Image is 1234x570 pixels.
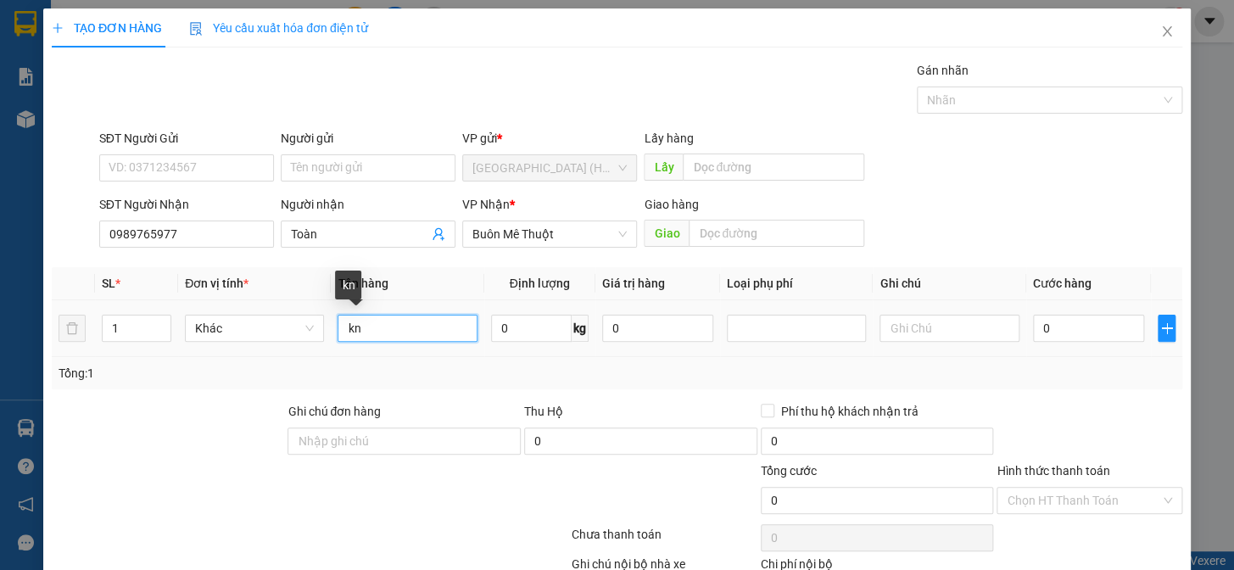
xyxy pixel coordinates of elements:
[288,427,521,455] input: Ghi chú đơn hàng
[1158,315,1175,342] button: plus
[774,402,925,421] span: Phí thu hộ khách nhận trả
[1033,277,1092,290] span: Cước hàng
[198,16,239,34] span: Nhận:
[1159,321,1175,335] span: plus
[14,14,41,32] span: Gửi:
[689,220,864,247] input: Dọc đường
[196,89,216,107] span: CC
[14,14,187,73] div: [GEOGRAPHIC_DATA] (Hàng)
[683,154,864,181] input: Dọc đường
[462,198,510,211] span: VP Nhận
[572,315,589,342] span: kg
[644,154,683,181] span: Lấy
[338,277,388,290] span: Tên hàng
[1143,8,1191,56] button: Close
[644,198,698,211] span: Giao hàng
[185,277,248,290] span: Đơn vị tính
[879,315,1019,342] input: Ghi Chú
[52,22,64,34] span: plus
[288,405,381,418] label: Ghi chú đơn hàng
[281,195,455,214] div: Người nhận
[59,315,86,342] button: delete
[52,21,162,35] span: TẠO ĐƠN HÀNG
[198,14,344,55] div: Buôn Mê Thuột
[524,405,563,418] span: Thu Hộ
[99,195,274,214] div: SĐT Người Nhận
[510,277,570,290] span: Định lượng
[1160,25,1174,38] span: close
[472,221,627,247] span: Buôn Mê Thuột
[338,315,477,342] input: VD: Bàn, Ghế
[462,129,637,148] div: VP gửi
[472,155,627,181] span: Đà Nẵng (Hàng)
[99,129,274,148] div: SĐT Người Gửi
[644,131,693,145] span: Lấy hàng
[602,315,713,342] input: 0
[917,64,969,77] label: Gán nhãn
[335,271,361,299] div: kn
[432,227,445,241] span: user-add
[761,464,817,478] span: Tổng cước
[59,364,477,383] div: Tổng: 1
[873,267,1025,300] th: Ghi chú
[195,316,314,341] span: Khác
[602,277,665,290] span: Giá trị hàng
[997,464,1109,478] label: Hình thức thanh toán
[198,55,344,79] div: 0948313388
[644,220,689,247] span: Giao
[189,21,368,35] span: Yêu cầu xuất hóa đơn điện tử
[193,115,215,139] span: SL
[720,267,873,300] th: Loại phụ phí
[14,117,344,138] div: Tên hàng: bao xanh ( : 1 )
[281,129,455,148] div: Người gửi
[570,525,759,555] div: Chưa thanh toán
[189,22,203,36] img: icon
[102,277,115,290] span: SL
